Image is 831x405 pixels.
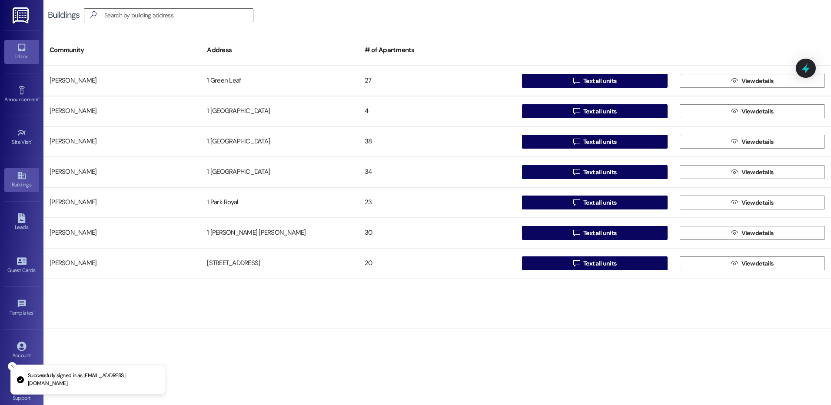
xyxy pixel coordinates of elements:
div: 1 [GEOGRAPHIC_DATA] [201,103,358,120]
a: Templates • [4,296,39,320]
i:  [573,108,580,115]
span: View details [741,229,774,238]
div: [PERSON_NAME] [43,194,201,211]
div: 38 [359,133,516,150]
button: View details [680,226,825,240]
span: Text all units [583,229,616,238]
span: View details [741,137,774,146]
div: [STREET_ADDRESS] [201,255,358,272]
div: 1 [GEOGRAPHIC_DATA] [201,163,358,181]
img: ResiDesk Logo [13,7,30,23]
button: View details [680,165,825,179]
i:  [731,108,738,115]
button: View details [680,196,825,209]
div: [PERSON_NAME] [43,103,201,120]
button: Text all units [522,74,667,88]
div: 1 [GEOGRAPHIC_DATA] [201,133,358,150]
button: Text all units [522,196,667,209]
span: Text all units [583,76,616,86]
div: # of Apartments [359,40,516,61]
div: [PERSON_NAME] [43,255,201,272]
button: Close toast [8,362,17,371]
i:  [573,138,580,145]
div: [PERSON_NAME] [43,163,201,181]
span: Text all units [583,259,616,268]
i:  [731,169,738,176]
button: Text all units [522,135,667,149]
div: 30 [359,224,516,242]
i:  [731,229,738,236]
span: Text all units [583,107,616,116]
div: 4 [359,103,516,120]
a: Support [4,382,39,405]
span: View details [741,168,774,177]
input: Search by building address [104,9,253,21]
div: 23 [359,194,516,211]
button: View details [680,256,825,270]
div: 27 [359,72,516,90]
a: Guest Cards [4,254,39,277]
div: Buildings [48,10,80,20]
a: Leads [4,211,39,234]
div: 1 Park Royal [201,194,358,211]
button: Text all units [522,104,667,118]
div: 34 [359,163,516,181]
i:  [573,199,580,206]
i:  [573,77,580,84]
i:  [731,138,738,145]
button: View details [680,104,825,118]
div: [PERSON_NAME] [43,133,201,150]
button: Text all units [522,226,667,240]
i:  [731,77,738,84]
i:  [573,260,580,267]
i:  [731,260,738,267]
div: 20 [359,255,516,272]
a: Buildings [4,168,39,192]
button: Text all units [522,256,667,270]
button: Text all units [522,165,667,179]
i:  [573,169,580,176]
span: • [39,95,40,101]
span: View details [741,107,774,116]
button: View details [680,74,825,88]
span: Text all units [583,137,616,146]
span: • [31,138,33,144]
span: Text all units [583,198,616,207]
a: Inbox [4,40,39,63]
span: View details [741,259,774,268]
button: View details [680,135,825,149]
p: Successfully signed in as [EMAIL_ADDRESS][DOMAIN_NAME] [28,372,158,387]
span: View details [741,198,774,207]
div: 1 [PERSON_NAME] [PERSON_NAME] [201,224,358,242]
div: [PERSON_NAME] [43,72,201,90]
div: Address [201,40,358,61]
div: [PERSON_NAME] [43,224,201,242]
div: Community [43,40,201,61]
span: Text all units [583,168,616,177]
span: • [33,309,35,315]
a: Account [4,339,39,362]
i:  [573,229,580,236]
i:  [731,199,738,206]
div: 1 Green Leaf [201,72,358,90]
i:  [86,10,100,20]
a: Site Visit • [4,126,39,149]
span: View details [741,76,774,86]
